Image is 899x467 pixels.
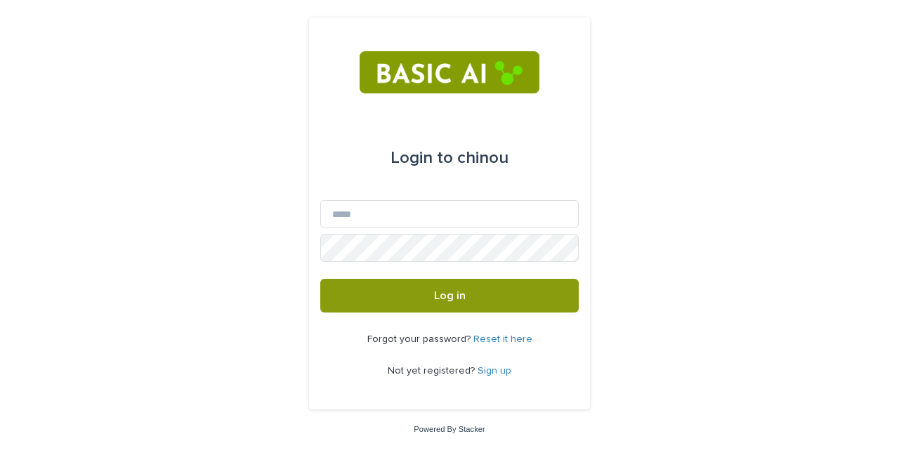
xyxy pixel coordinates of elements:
span: Forgot your password? [367,334,473,344]
a: Sign up [478,366,511,376]
div: chinou [391,138,508,178]
button: Log in [320,279,579,313]
a: Powered By Stacker [414,425,485,433]
img: RtIB8pj2QQiOZo6waziI [360,51,539,93]
span: Log in [434,290,466,301]
a: Reset it here [473,334,532,344]
span: Not yet registered? [388,366,478,376]
span: Login to [391,150,453,166]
